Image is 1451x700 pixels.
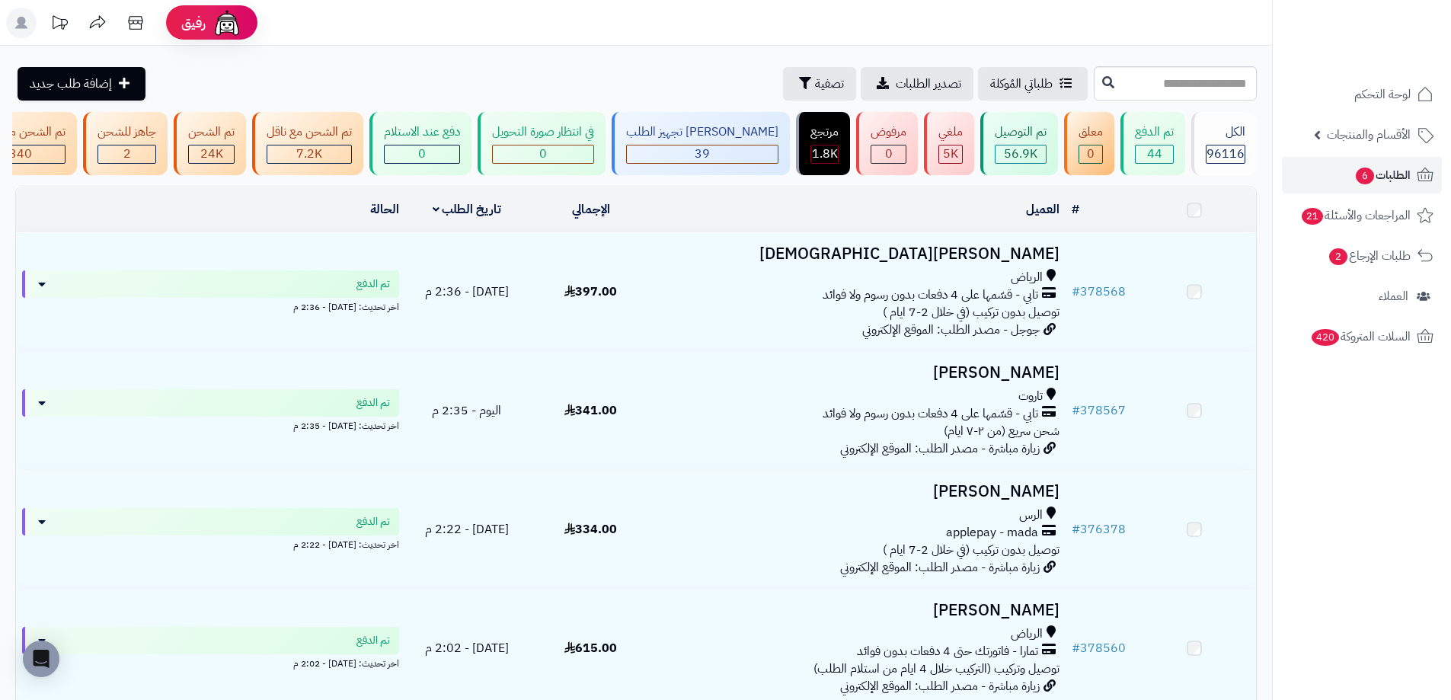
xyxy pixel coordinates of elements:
a: جاهز للشحن 2 [80,112,171,175]
span: تم الدفع [356,633,390,648]
span: إضافة طلب جديد [30,75,112,93]
div: الكل [1206,123,1245,141]
span: توصيل بدون تركيب (في خلال 2-7 ايام ) [883,541,1059,559]
div: دفع عند الاستلام [384,123,460,141]
span: رفيق [181,14,206,32]
span: الرياض [1011,269,1043,286]
div: مرفوض [871,123,906,141]
a: الطلبات6 [1282,157,1442,193]
a: طلبات الإرجاع2 [1282,238,1442,274]
span: 44 [1147,145,1162,163]
span: 0 [885,145,893,163]
span: 5K [943,145,958,163]
a: #376378 [1072,520,1126,539]
h3: [PERSON_NAME][DEMOGRAPHIC_DATA] [659,245,1059,263]
a: # [1072,200,1079,219]
div: مرتجع [810,123,839,141]
span: الطلبات [1354,165,1411,186]
span: زيارة مباشرة - مصدر الطلب: الموقع الإلكتروني [840,677,1040,695]
span: شحن سريع (من ٢-٧ ايام) [944,422,1059,440]
div: Open Intercom Messenger [23,641,59,677]
span: 0 [539,145,547,163]
a: تاريخ الطلب [433,200,502,219]
a: تم الدفع 44 [1117,112,1188,175]
span: applepay - mada [946,524,1038,542]
div: 0 [1079,145,1102,163]
h3: [PERSON_NAME] [659,602,1059,619]
span: تمارا - فاتورتك حتى 4 دفعات بدون فوائد [857,643,1038,660]
div: 0 [493,145,593,163]
span: توصيل وتركيب (التركيب خلال 4 ايام من استلام الطلب) [813,660,1059,678]
span: لوحة التحكم [1354,84,1411,105]
span: 420 [1312,329,1339,346]
a: في انتظار صورة التحويل 0 [475,112,609,175]
span: 2 [123,145,131,163]
div: 2 [98,145,155,163]
a: لوحة التحكم [1282,76,1442,113]
span: تصفية [815,75,844,93]
div: [PERSON_NAME] تجهيز الطلب [626,123,778,141]
span: [DATE] - 2:22 م [425,520,509,539]
div: اخر تحديث: [DATE] - 2:22 م [22,535,399,551]
a: [PERSON_NAME] تجهيز الطلب 39 [609,112,793,175]
a: السلات المتروكة420 [1282,318,1442,355]
span: 7.2K [296,145,322,163]
a: دفع عند الاستلام 0 [366,112,475,175]
span: الرس [1019,507,1043,524]
a: الحالة [370,200,399,219]
a: إضافة طلب جديد [18,67,145,101]
span: 340 [9,145,32,163]
div: معلق [1079,123,1103,141]
div: 1837 [811,145,838,163]
div: اخر تحديث: [DATE] - 2:36 م [22,298,399,314]
a: تم التوصيل 56.9K [977,112,1061,175]
span: تابي - قسّمها على 4 دفعات بدون رسوم ولا فوائد [823,405,1038,423]
span: 0 [1087,145,1095,163]
div: 7222 [267,145,351,163]
button: تصفية [783,67,856,101]
div: تم الشحن مع ناقل [267,123,352,141]
div: 44 [1136,145,1173,163]
span: 397.00 [564,283,617,301]
div: 0 [871,145,906,163]
div: 24025 [189,145,234,163]
span: تصدير الطلبات [896,75,961,93]
span: الرياض [1011,625,1043,643]
img: ai-face.png [212,8,242,38]
a: #378567 [1072,401,1126,420]
div: تم الدفع [1135,123,1174,141]
span: # [1072,401,1080,420]
span: 24K [200,145,223,163]
a: تم الشحن مع ناقل 7.2K [249,112,366,175]
span: 96116 [1207,145,1245,163]
span: 6 [1356,168,1374,184]
a: العملاء [1282,278,1442,315]
span: زيارة مباشرة - مصدر الطلب: الموقع الإلكتروني [840,558,1040,577]
span: جوجل - مصدر الطلب: الموقع الإلكتروني [862,321,1040,339]
div: 56920 [996,145,1046,163]
span: طلبات الإرجاع [1328,245,1411,267]
span: # [1072,283,1080,301]
span: [DATE] - 2:36 م [425,283,509,301]
span: السلات المتروكة [1310,326,1411,347]
a: تصدير الطلبات [861,67,973,101]
span: 615.00 [564,639,617,657]
a: #378568 [1072,283,1126,301]
span: 1.8K [812,145,838,163]
a: مرتجع 1.8K [793,112,853,175]
span: الأقسام والمنتجات [1327,124,1411,145]
div: تم التوصيل [995,123,1047,141]
div: جاهز للشحن [97,123,156,141]
a: العميل [1026,200,1059,219]
span: اليوم - 2:35 م [432,401,501,420]
span: العملاء [1379,286,1408,307]
span: 21 [1302,208,1323,225]
span: تم الدفع [356,514,390,529]
h3: [PERSON_NAME] [659,483,1059,500]
a: معلق 0 [1061,112,1117,175]
img: logo-2.png [1347,41,1437,73]
span: تاروت [1018,388,1043,405]
div: اخر تحديث: [DATE] - 2:35 م [22,417,399,433]
span: [DATE] - 2:02 م [425,639,509,657]
span: 0 [418,145,426,163]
